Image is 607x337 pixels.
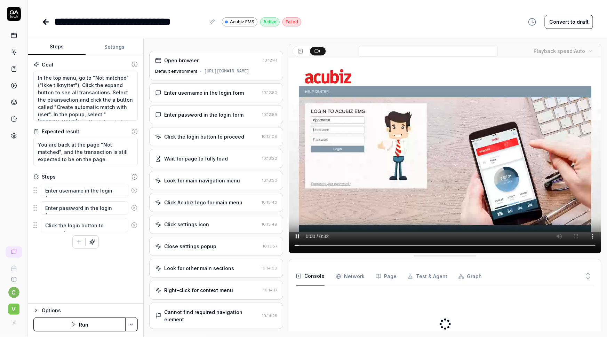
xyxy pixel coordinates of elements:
time: 10:13:30 [262,178,277,183]
div: Look for main navigation menu [164,177,240,184]
time: 10:12:41 [263,58,277,63]
button: Page [376,267,397,286]
a: Acubiz EMS [222,17,257,26]
div: Suggestions [33,183,138,198]
div: Failed [282,17,301,26]
time: 10:13:08 [262,134,277,139]
div: Cannot find required navigation element [164,308,259,323]
div: Suggestions [33,218,138,233]
div: Close settings popup [164,243,216,250]
time: 10:12:59 [262,112,277,117]
div: Expected result [42,128,79,135]
time: 10:13:20 [262,156,277,161]
button: Graph [458,267,482,286]
button: c [8,287,19,298]
a: New conversation [6,246,22,258]
span: Acubiz EMS [230,19,254,25]
time: 10:13:40 [262,200,277,205]
button: Convert to draft [545,15,593,29]
div: Click the login button to proceed [164,133,244,140]
div: Default environment [155,68,197,75]
button: Remove step [128,183,140,197]
button: View version history [524,15,541,29]
button: Console [296,267,325,286]
div: Right-click for context menu [164,287,233,294]
button: Options [33,306,138,315]
div: Enter password in the login form [164,111,243,118]
span: V [8,304,19,315]
time: 10:14:25 [262,313,277,318]
div: Goal [42,61,53,68]
button: Remove step [128,201,140,215]
div: Steps [42,173,56,180]
button: Settings [86,39,143,55]
div: Click Acubiz logo for main menu [164,199,242,206]
button: Steps [28,39,86,55]
time: 10:14:17 [263,288,277,292]
div: Wait for page to fully load [164,155,228,162]
div: Options [42,306,138,315]
a: Documentation [3,272,25,283]
time: 10:12:50 [262,90,277,95]
div: Enter username in the login form [164,89,244,96]
div: Open browser [164,57,199,64]
a: Book a call with us [3,260,25,272]
button: Run [33,318,126,331]
div: [URL][DOMAIN_NAME] [204,68,249,75]
button: Network [336,267,365,286]
div: Click settings icon [164,221,209,228]
time: 10:13:49 [262,222,277,227]
div: Active [260,17,280,26]
div: Playback speed: [534,47,585,55]
button: Remove step [128,218,140,232]
div: Suggestions [33,201,138,215]
time: 10:13:57 [263,244,277,249]
time: 10:14:08 [261,266,277,271]
button: Test & Agent [408,267,447,286]
div: Look for other main sections [164,265,234,272]
button: V [3,298,25,316]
